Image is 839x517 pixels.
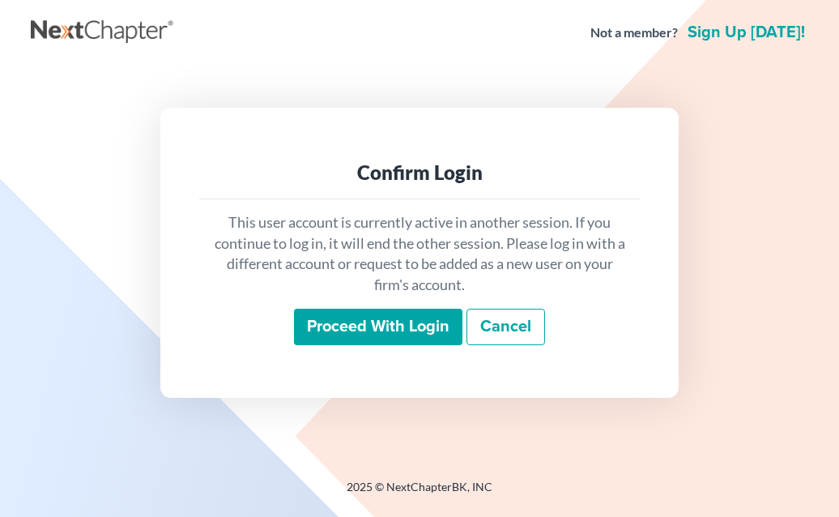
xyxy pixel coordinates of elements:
[212,212,627,296] p: This user account is currently active in another session. If you continue to log in, it will end ...
[212,160,627,186] div: Confirm Login
[31,479,808,508] div: 2025 © NextChapterBK, INC
[294,309,462,346] input: Proceed with login
[466,309,545,346] a: Cancel
[684,24,808,41] a: Sign up [DATE]!
[590,23,678,42] strong: Not a member?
